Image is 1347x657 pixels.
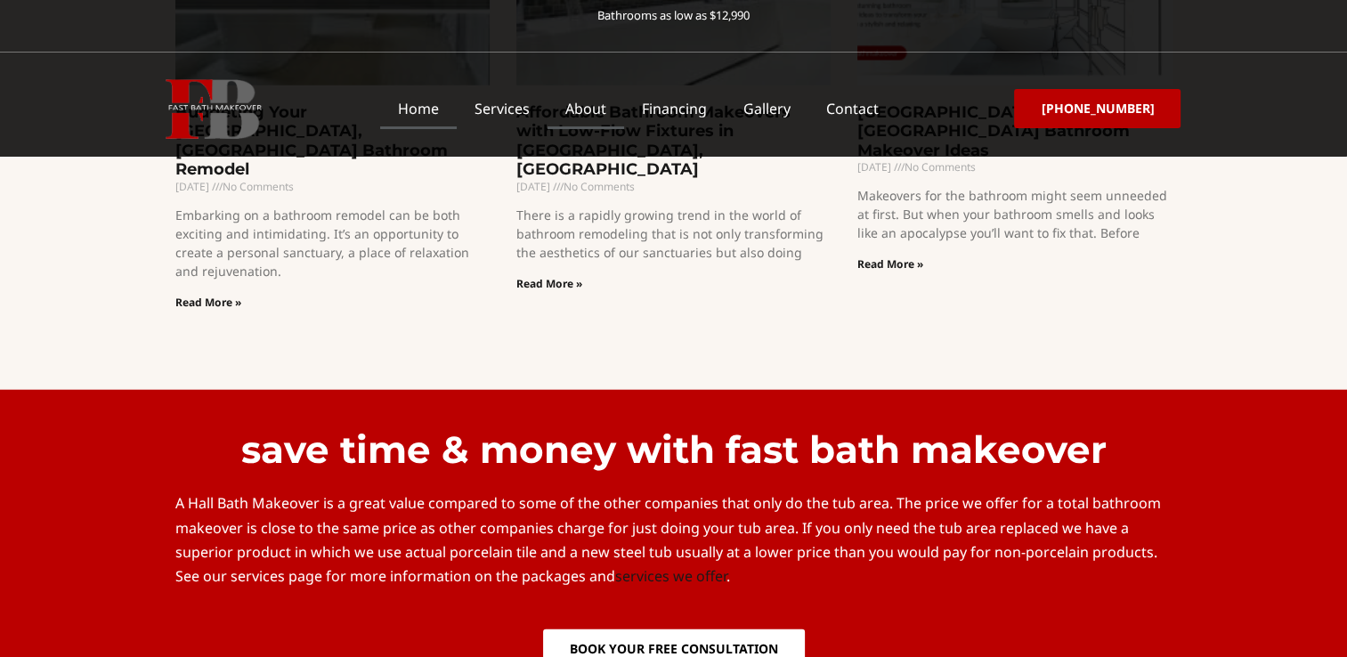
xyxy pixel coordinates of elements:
a: Contact [807,88,896,129]
span: [DATE] [857,159,891,174]
p: Makeovers for the bathroom might seem unneeded at first. But when your bathroom smells and looks ... [857,186,1172,242]
a: [PHONE_NUMBER] [1014,89,1181,128]
img: Fast Bath Makeover icon [166,79,262,139]
a: Read More » [857,256,923,272]
a: Read More » [516,276,582,291]
p: A Hall Bath Makeover is a great value compared to some of the other companies that only do the tu... [175,491,1173,588]
a: services we offer [615,566,726,586]
p: Embarking on a bathroom remodel can be both exciting and intimidating. It’s an opportunity to cre... [175,206,490,280]
span: book your free consultation [570,643,778,655]
a: About [548,88,624,129]
a: Gallery [725,88,807,129]
span: [DATE] [175,179,209,194]
h3: save time & money with fast bath makeover [175,426,1173,474]
a: Read More » [175,295,241,310]
span: [DATE] [516,179,550,194]
span: [PHONE_NUMBER] [1041,102,1154,115]
span: No Comments [553,179,635,194]
a: Financing [624,88,725,129]
span: No Comments [894,159,976,174]
a: Home [380,88,457,129]
p: There is a rapidly growing trend in the world of bathroom remodeling that is not only transformin... [516,206,831,262]
a: Services [457,88,548,129]
span: No Comments [212,179,294,194]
